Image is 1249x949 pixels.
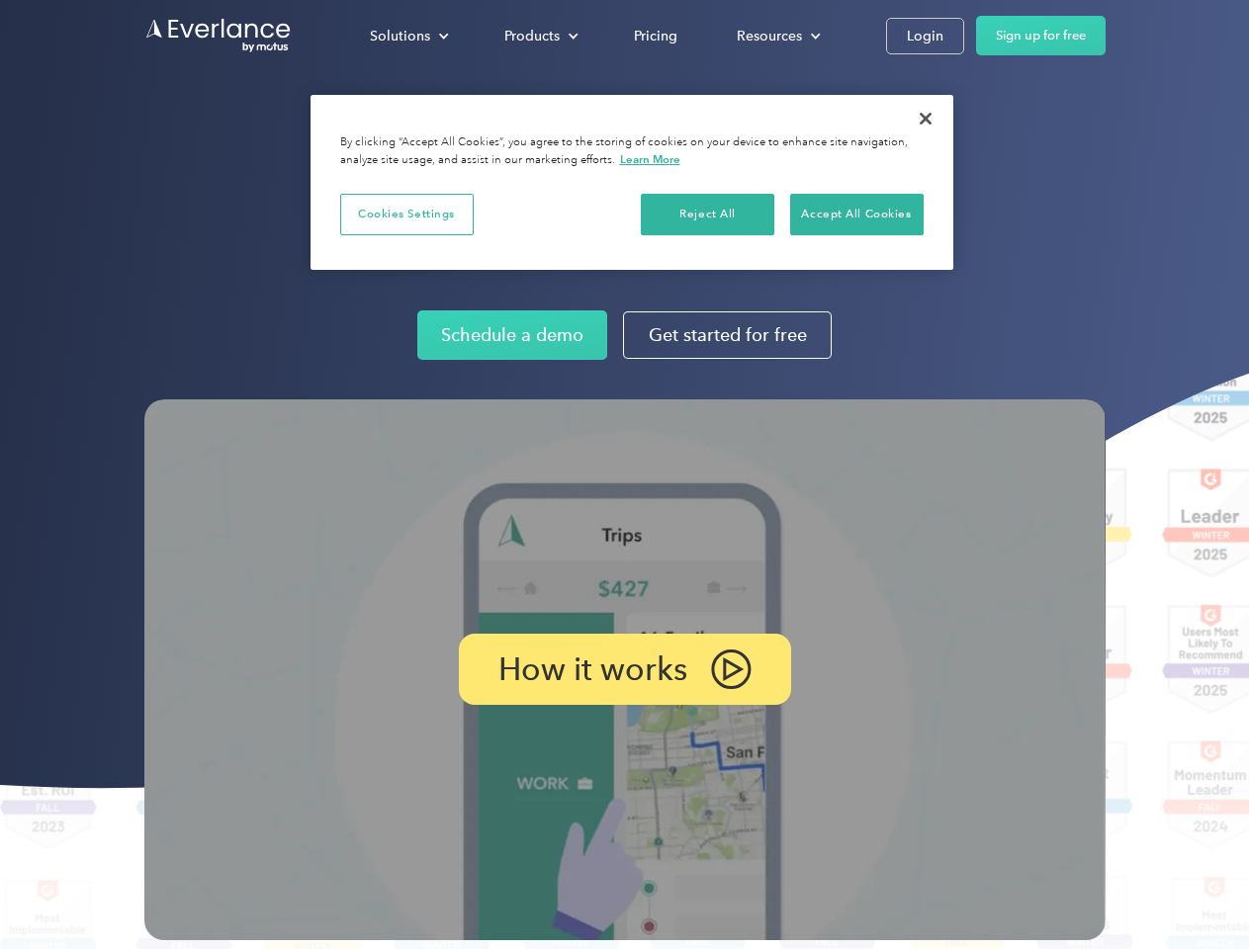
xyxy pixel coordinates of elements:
a: Go to homepage [144,17,293,54]
button: Accept All Cookies [790,194,924,235]
a: Login [886,18,964,54]
p: How it works [498,657,687,681]
a: Schedule a demo [417,310,607,360]
div: Cookie banner [311,95,953,270]
div: Resources [717,19,837,53]
a: Get started for free [623,311,832,359]
div: Solutions [370,24,430,48]
div: Privacy [311,95,953,270]
div: Pricing [634,24,677,48]
a: Sign up for free [976,16,1106,55]
div: Solutions [350,19,465,53]
div: By clicking “Accept All Cookies”, you agree to the storing of cookies on your device to enhance s... [340,134,924,169]
div: Login [907,24,943,48]
div: Products [485,19,594,53]
button: Cookies Settings [340,194,474,235]
button: Close [904,97,947,140]
a: More information about your privacy, opens in a new tab [620,152,680,166]
input: Submit [145,118,245,159]
button: Reject All [641,194,774,235]
div: Products [504,24,560,48]
a: Pricing [614,19,697,53]
div: Resources [737,24,802,48]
